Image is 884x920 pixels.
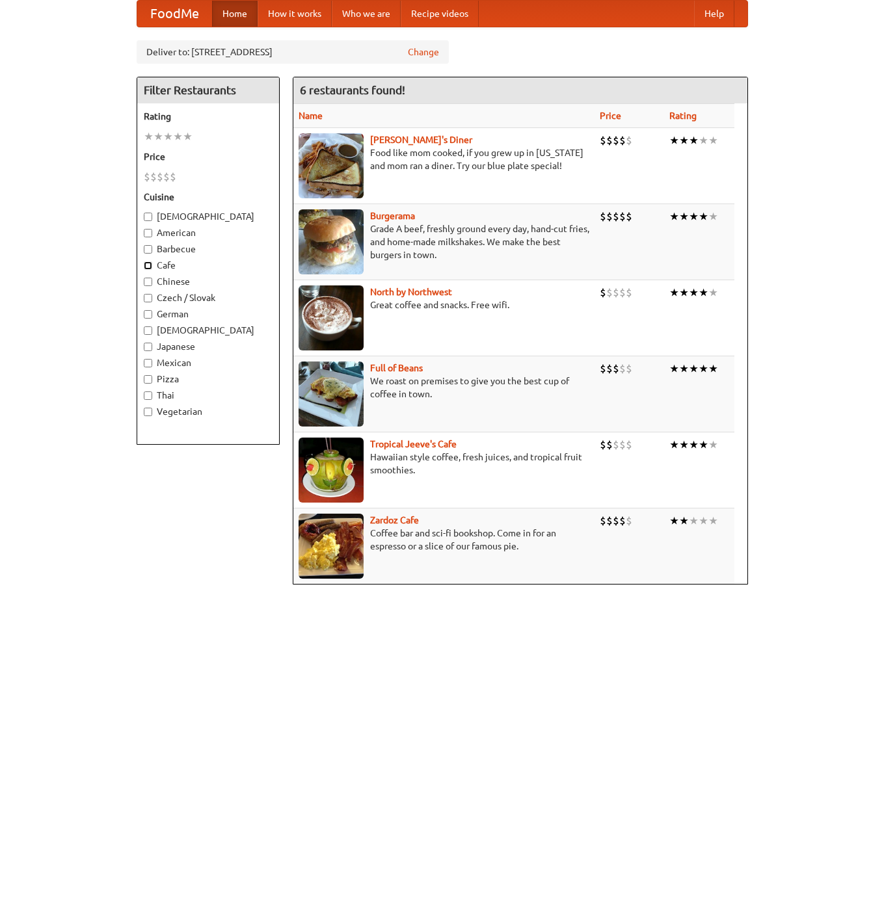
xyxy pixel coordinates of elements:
[154,129,163,144] li: ★
[613,438,619,452] li: $
[694,1,734,27] a: Help
[679,438,689,452] li: ★
[144,259,273,272] label: Cafe
[144,326,152,335] input: [DEMOGRAPHIC_DATA]
[606,514,613,528] li: $
[613,514,619,528] li: $
[606,209,613,224] li: $
[699,209,708,224] li: ★
[144,261,152,270] input: Cafe
[708,133,718,148] li: ★
[689,285,699,300] li: ★
[144,210,273,223] label: [DEMOGRAPHIC_DATA]
[619,285,626,300] li: $
[137,40,449,64] div: Deliver to: [STREET_ADDRESS]
[144,129,154,144] li: ★
[708,438,718,452] li: ★
[669,438,679,452] li: ★
[679,514,689,528] li: ★
[332,1,401,27] a: Who we are
[626,285,632,300] li: $
[619,361,626,376] li: $
[144,373,273,386] label: Pizza
[144,278,152,286] input: Chinese
[299,298,589,311] p: Great coffee and snacks. Free wifi.
[600,361,606,376] li: $
[370,363,423,373] a: Full of Beans
[708,285,718,300] li: ★
[299,514,364,579] img: zardoz.jpg
[679,209,689,224] li: ★
[163,129,173,144] li: ★
[144,356,273,369] label: Mexican
[144,245,152,254] input: Barbecue
[144,150,273,163] h5: Price
[144,275,273,288] label: Chinese
[619,514,626,528] li: $
[699,438,708,452] li: ★
[619,133,626,148] li: $
[137,77,279,103] h4: Filter Restaurants
[299,375,589,401] p: We roast on premises to give you the best cup of coffee in town.
[144,340,273,353] label: Japanese
[600,133,606,148] li: $
[613,133,619,148] li: $
[150,170,157,184] li: $
[299,527,589,553] p: Coffee bar and sci-fi bookshop. Come in for an espresso or a slice of our famous pie.
[144,324,273,337] label: [DEMOGRAPHIC_DATA]
[606,438,613,452] li: $
[157,170,163,184] li: $
[144,308,273,321] label: German
[708,361,718,376] li: ★
[299,438,364,503] img: jeeves.jpg
[370,135,472,145] a: [PERSON_NAME]'s Diner
[163,170,170,184] li: $
[212,1,258,27] a: Home
[626,361,632,376] li: $
[299,361,364,427] img: beans.jpg
[299,285,364,350] img: north.jpg
[144,226,273,239] label: American
[679,361,689,376] li: ★
[299,222,589,261] p: Grade A beef, freshly ground every day, hand-cut fries, and home-made milkshakes. We make the bes...
[370,287,452,297] a: North by Northwest
[173,129,183,144] li: ★
[299,451,589,477] p: Hawaiian style coffee, fresh juices, and tropical fruit smoothies.
[626,438,632,452] li: $
[679,133,689,148] li: ★
[170,170,176,184] li: $
[183,129,193,144] li: ★
[144,389,273,402] label: Thai
[619,209,626,224] li: $
[669,514,679,528] li: ★
[613,361,619,376] li: $
[370,211,415,221] a: Burgerama
[626,133,632,148] li: $
[299,111,323,121] a: Name
[258,1,332,27] a: How it works
[669,111,697,121] a: Rating
[600,285,606,300] li: $
[689,438,699,452] li: ★
[144,408,152,416] input: Vegetarian
[299,209,364,274] img: burgerama.jpg
[370,439,457,449] a: Tropical Jeeve's Cafe
[708,209,718,224] li: ★
[144,375,152,384] input: Pizza
[137,1,212,27] a: FoodMe
[606,133,613,148] li: $
[613,209,619,224] li: $
[606,361,613,376] li: $
[144,294,152,302] input: Czech / Slovak
[300,84,405,96] ng-pluralize: 6 restaurants found!
[401,1,479,27] a: Recipe videos
[669,361,679,376] li: ★
[600,209,606,224] li: $
[144,343,152,351] input: Japanese
[626,514,632,528] li: $
[699,133,708,148] li: ★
